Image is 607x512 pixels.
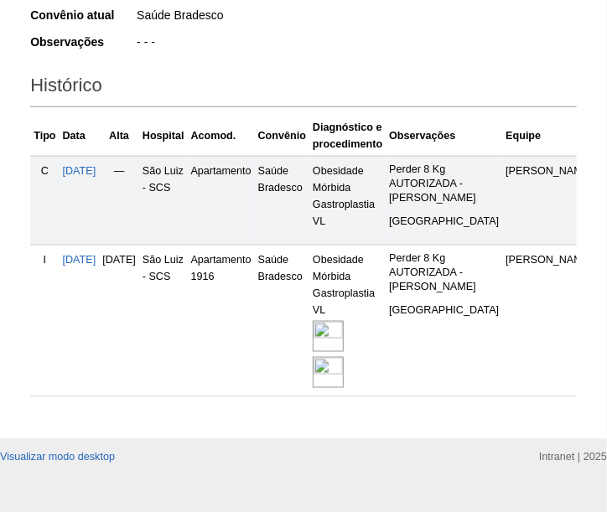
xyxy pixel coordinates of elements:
div: Observações [30,34,135,50]
td: Obesidade Mórbida Gastroplastia VL [309,245,386,396]
a: [DATE] [63,165,96,177]
th: Tipo [30,116,59,157]
td: [PERSON_NAME] [502,156,596,245]
th: Equipe [502,116,596,157]
p: [GEOGRAPHIC_DATA] [389,215,499,229]
th: Observações [386,116,502,157]
td: Saúde Bradesco [255,156,309,245]
td: [PERSON_NAME] [502,245,596,396]
td: São Luiz - SCS [139,156,188,245]
span: [DATE] [102,254,136,266]
div: I [34,251,55,268]
td: Apartamento [188,156,255,245]
th: Alta [99,116,139,157]
div: C [34,163,55,179]
p: Perder 8 Kg AUTORIZADA -[PERSON_NAME] [389,163,499,205]
p: Perder 8 Kg AUTORIZADA -[PERSON_NAME] [389,251,499,294]
a: [DATE] [63,254,96,266]
div: Convênio atual [30,7,135,23]
th: Acomod. [188,116,255,157]
td: — [99,156,139,245]
div: Intranet | 2025 [539,449,607,466]
th: Hospital [139,116,188,157]
td: Apartamento 1916 [188,245,255,396]
h2: Histórico [30,69,577,107]
td: Obesidade Mórbida Gastroplastia VL [309,156,386,245]
div: - - - [135,34,556,54]
th: Data [60,116,100,157]
div: Saúde Bradesco [135,7,556,28]
td: Saúde Bradesco [255,245,309,396]
p: [GEOGRAPHIC_DATA] [389,303,499,318]
td: São Luiz - SCS [139,245,188,396]
th: Diagnóstico e procedimento [309,116,386,157]
th: Convênio [255,116,309,157]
